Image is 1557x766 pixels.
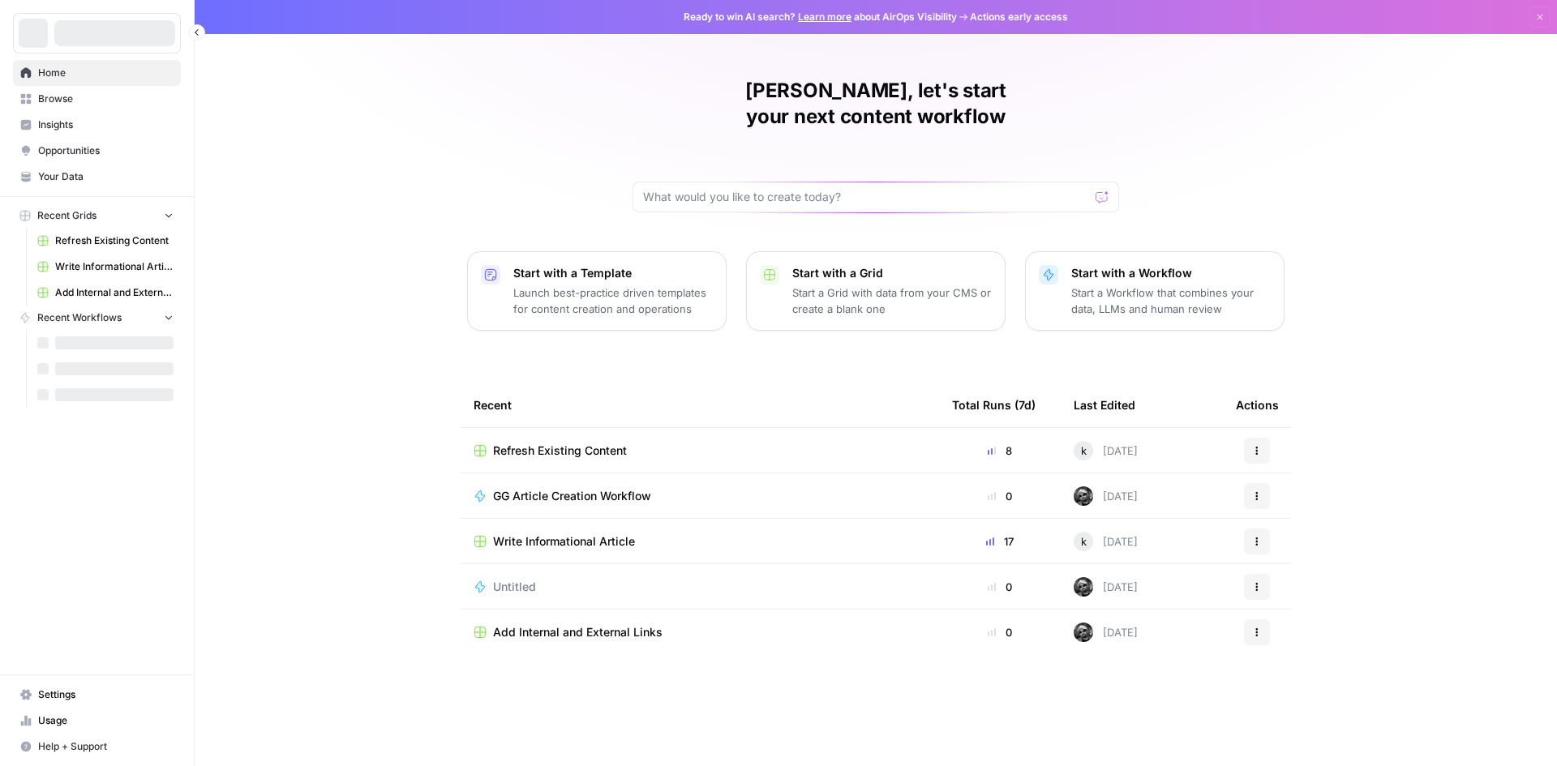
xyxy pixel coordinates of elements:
[474,383,926,427] div: Recent
[55,259,174,274] span: Write Informational Article
[493,443,627,459] span: Refresh Existing Content
[513,285,713,317] p: Launch best-practice driven templates for content creation and operations
[13,708,181,734] a: Usage
[493,488,651,504] span: GG Article Creation Workflow
[1074,383,1135,427] div: Last Edited
[952,443,1048,459] div: 8
[493,624,663,640] span: Add Internal and External Links
[13,203,181,228] button: Recent Grids
[1074,486,1093,506] img: j9v4psfz38hvvwbq7vip6uz900fa
[38,739,174,754] span: Help + Support
[38,92,174,106] span: Browse
[684,10,957,24] span: Ready to win AI search? about AirOps Visibility
[13,112,181,138] a: Insights
[1071,285,1271,317] p: Start a Workflow that combines your data, LLMs and human review
[513,265,713,281] p: Start with a Template
[37,208,97,223] span: Recent Grids
[13,682,181,708] a: Settings
[38,687,174,702] span: Settings
[970,10,1068,24] span: Actions early access
[38,169,174,184] span: Your Data
[952,624,1048,640] div: 0
[1074,532,1138,551] div: [DATE]
[952,533,1048,550] div: 17
[55,285,174,300] span: Add Internal and External Links
[493,533,635,550] span: Write Informational Article
[55,233,174,248] span: Refresh Existing Content
[1071,265,1271,281] p: Start with a Workflow
[952,488,1048,504] div: 0
[38,143,174,158] span: Opportunities
[746,251,1006,331] button: Start with a GridStart a Grid with data from your CMS or create a blank one
[30,280,181,306] a: Add Internal and External Links
[792,265,992,281] p: Start with a Grid
[13,60,181,86] a: Home
[1081,533,1087,550] span: k
[38,66,174,80] span: Home
[1081,443,1087,459] span: k
[38,713,174,728] span: Usage
[37,310,122,325] span: Recent Workflows
[474,443,926,459] a: Refresh Existing Content
[792,285,992,317] p: Start a Grid with data from your CMS or create a blank one
[798,11,851,23] a: Learn more
[467,251,727,331] button: Start with a TemplateLaunch best-practice driven templates for content creation and operations
[952,579,1048,595] div: 0
[30,228,181,254] a: Refresh Existing Content
[13,306,181,330] button: Recent Workflows
[474,488,926,504] a: GG Article Creation Workflow
[474,579,926,595] a: Untitled
[13,734,181,760] button: Help + Support
[493,579,536,595] span: Untitled
[1074,623,1093,642] img: j9v4psfz38hvvwbq7vip6uz900fa
[474,624,926,640] a: Add Internal and External Links
[1074,441,1138,460] div: [DATE]
[1074,486,1138,506] div: [DATE]
[643,189,1089,205] input: What would you like to create today?
[38,118,174,132] span: Insights
[1236,383,1279,427] div: Actions
[1074,577,1138,597] div: [DATE]
[633,78,1119,130] h1: [PERSON_NAME], let's start your next content workflow
[30,254,181,280] a: Write Informational Article
[474,533,926,550] a: Write Informational Article
[13,138,181,164] a: Opportunities
[13,86,181,112] a: Browse
[13,164,181,190] a: Your Data
[952,383,1036,427] div: Total Runs (7d)
[1025,251,1285,331] button: Start with a WorkflowStart a Workflow that combines your data, LLMs and human review
[1074,623,1138,642] div: [DATE]
[1074,577,1093,597] img: j9v4psfz38hvvwbq7vip6uz900fa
